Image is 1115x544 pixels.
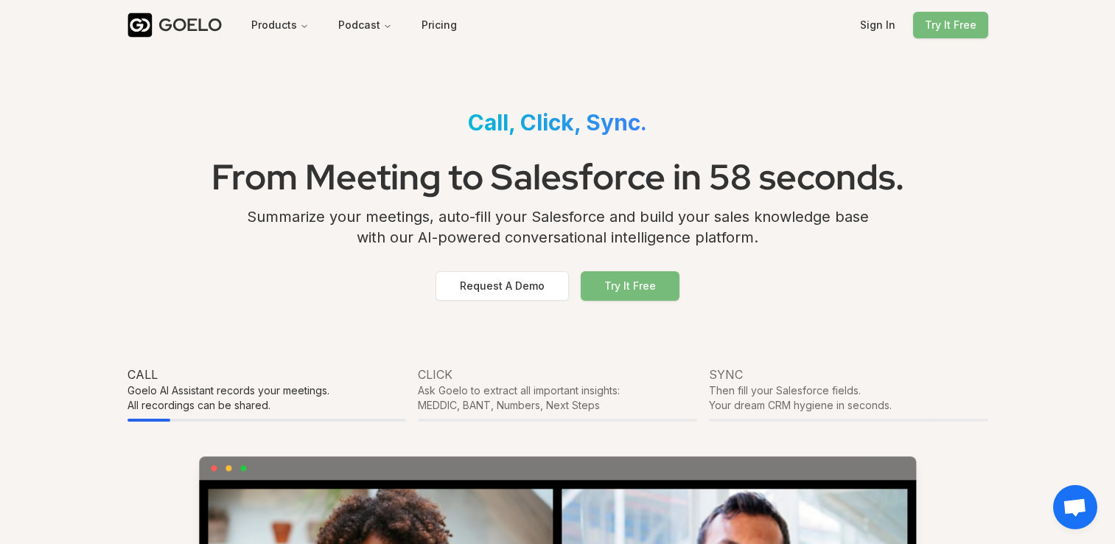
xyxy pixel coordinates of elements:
[127,147,988,206] h1: From Meeting to Salesforce in 58 seconds.
[913,12,988,38] button: Try It Free
[848,12,907,38] button: Sign In
[127,366,407,383] div: Call
[581,271,679,301] button: Try It Free
[418,398,697,413] div: MEDDIC, BANT, Numbers, Next Steps
[240,12,321,38] button: Products
[158,13,222,37] div: GOELO
[709,383,988,398] div: Then fill your Salesforce fields.
[436,271,569,301] button: Request A Demo
[127,13,153,38] img: Goelo Logo
[127,383,407,398] div: Goelo AI Assistant records your meetings.
[326,12,404,38] button: Podcast
[127,13,234,38] a: GOELO
[1053,485,1097,529] div: Ouvrir le chat
[410,12,469,38] button: Pricing
[709,398,988,413] div: Your dream CRM hygiene in seconds.
[127,398,407,413] div: All recordings can be shared.
[709,366,988,383] div: Sync
[127,206,988,259] div: Summarize your meetings, auto-fill your Salesforce and build your sales knowledge base with our A...
[468,109,647,136] span: Call, Click, Sync.
[418,366,697,383] div: Click
[240,12,404,38] nav: Main
[418,383,697,398] div: Ask Goelo to extract all important insights:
